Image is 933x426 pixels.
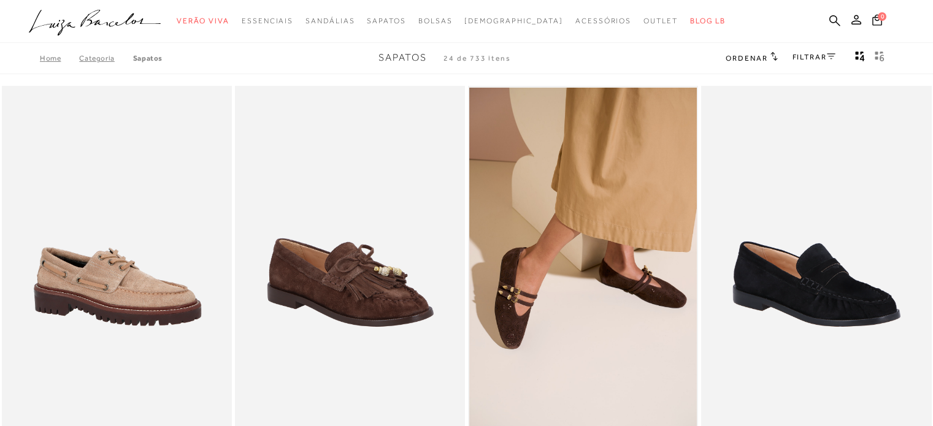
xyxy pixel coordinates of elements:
[871,50,888,66] button: gridText6Desc
[869,13,886,30] button: 0
[378,52,427,63] span: Sapatos
[242,10,293,32] a: noSubCategoriesText
[40,54,79,63] a: Home
[133,54,163,63] a: Sapatos
[305,10,355,32] a: noSubCategoriesText
[79,54,132,63] a: Categoria
[690,10,726,32] a: BLOG LB
[878,12,886,21] span: 0
[418,17,453,25] span: Bolsas
[464,10,563,32] a: noSubCategoriesText
[575,17,631,25] span: Acessórios
[367,17,405,25] span: Sapatos
[305,17,355,25] span: Sandálias
[177,10,229,32] a: noSubCategoriesText
[242,17,293,25] span: Essenciais
[726,54,767,63] span: Ordenar
[690,17,726,25] span: BLOG LB
[177,17,229,25] span: Verão Viva
[851,50,869,66] button: Mostrar 4 produtos por linha
[793,53,835,61] a: FILTRAR
[643,10,678,32] a: noSubCategoriesText
[643,17,678,25] span: Outlet
[443,54,511,63] span: 24 de 733 itens
[367,10,405,32] a: noSubCategoriesText
[464,17,563,25] span: [DEMOGRAPHIC_DATA]
[418,10,453,32] a: noSubCategoriesText
[575,10,631,32] a: noSubCategoriesText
